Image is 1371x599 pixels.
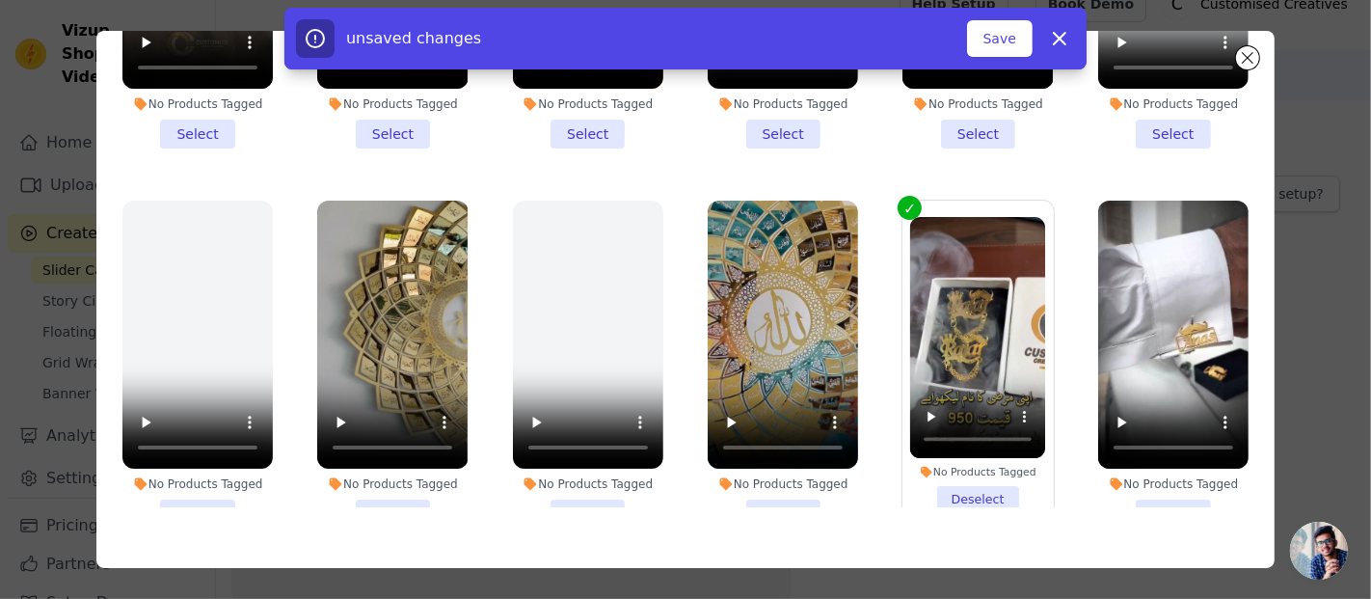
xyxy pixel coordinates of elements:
div: No Products Tagged [708,96,858,112]
div: No Products Tagged [513,96,663,112]
div: No Products Tagged [708,476,858,492]
span: unsaved changes [346,29,481,47]
div: No Products Tagged [513,476,663,492]
div: No Products Tagged [317,476,468,492]
div: Open chat [1290,522,1348,580]
div: No Products Tagged [1098,476,1249,492]
div: No Products Tagged [910,465,1046,478]
div: No Products Tagged [317,96,468,112]
button: Save [967,20,1033,57]
div: No Products Tagged [902,96,1053,112]
div: No Products Tagged [1098,96,1249,112]
div: No Products Tagged [122,476,273,492]
div: No Products Tagged [122,96,273,112]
